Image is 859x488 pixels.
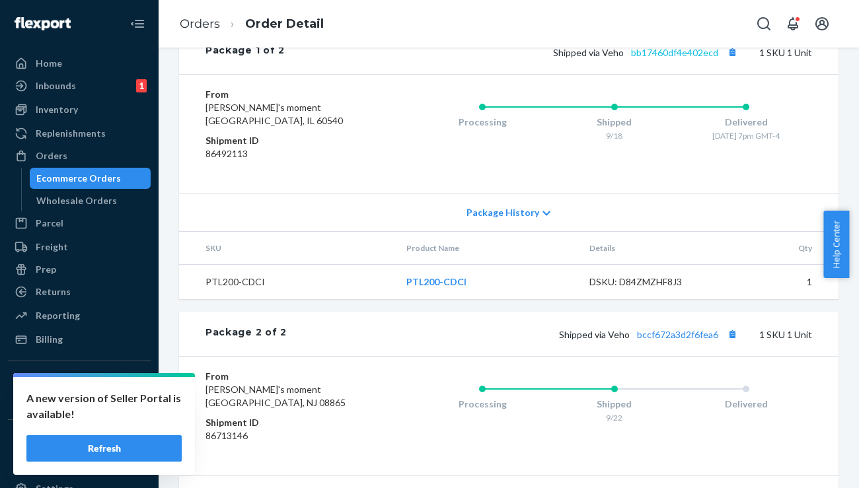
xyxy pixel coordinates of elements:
div: 9/22 [548,412,681,423]
dd: 86492113 [205,147,363,160]
div: Inbounds [36,79,76,92]
div: [DATE] 7pm GMT-4 [680,130,812,141]
a: Add Fast Tag [8,457,151,473]
a: Inventory [8,99,151,120]
div: 1 SKU 1 Unit [287,326,812,343]
th: Product Name [396,232,579,265]
button: Copy tracking number [724,326,741,343]
th: SKU [179,232,396,265]
td: PTL200-CDCI [179,265,396,300]
div: 1 [136,79,147,92]
a: Ecommerce Orders [30,168,151,189]
div: Package 1 of 2 [205,44,285,61]
button: Fast Tags [8,431,151,452]
div: Freight [36,240,68,254]
div: Shipped [548,116,681,129]
span: [PERSON_NAME]'s moment [GEOGRAPHIC_DATA], NJ 08865 [205,384,346,408]
div: Home [36,57,62,70]
ol: breadcrumbs [169,5,334,44]
img: Flexport logo [15,17,71,30]
span: Package History [467,206,539,219]
div: Delivered [680,116,812,129]
a: Wholesale Orders [30,190,151,211]
div: Returns [36,285,71,298]
span: [PERSON_NAME]'s moment [GEOGRAPHIC_DATA], IL 60540 [205,102,343,126]
div: Wholesale Orders [36,194,117,207]
div: Processing [416,398,548,411]
div: Inventory [36,103,78,116]
dd: 86713146 [205,429,363,442]
a: Freight [8,236,151,258]
div: 9/18 [548,130,681,141]
div: Processing [416,116,548,129]
a: bccf672a3d2f6fea6 [637,329,718,340]
td: 1 [724,265,839,300]
dt: From [205,370,363,383]
dt: Shipment ID [205,416,363,429]
a: Home [8,53,151,74]
a: Orders [180,17,220,31]
a: Replenishments [8,123,151,144]
button: Copy tracking number [724,44,741,61]
th: Qty [724,232,839,265]
div: DSKU: D84ZMZHF8J3 [589,275,714,289]
div: Replenishments [36,127,106,140]
button: Close Navigation [124,11,151,37]
div: Delivered [680,398,812,411]
a: Order Detail [245,17,324,31]
a: bb17460df4e402ecd [631,47,718,58]
div: 1 SKU 1 Unit [285,44,812,61]
div: Package 2 of 2 [205,326,287,343]
button: Help Center [823,211,849,278]
a: Orders [8,145,151,166]
button: Open Search Box [751,11,777,37]
span: Shipped via Veho [559,329,741,340]
a: Inbounds1 [8,75,151,96]
div: Billing [36,333,63,346]
dt: Shipment ID [205,134,363,147]
a: Prep [8,259,151,280]
button: Open notifications [780,11,806,37]
div: Shipped [548,398,681,411]
button: Integrations [8,372,151,393]
button: Refresh [26,435,182,462]
button: Open account menu [809,11,835,37]
div: Reporting [36,309,80,322]
dt: From [205,88,363,101]
div: Parcel [36,217,63,230]
span: Shipped via Veho [553,47,741,58]
div: Prep [36,263,56,276]
div: Orders [36,149,67,162]
a: Reporting [8,305,151,326]
div: Ecommerce Orders [36,172,121,185]
a: Parcel [8,213,151,234]
th: Details [579,232,724,265]
a: Billing [8,329,151,350]
a: Add Integration [8,398,151,414]
a: PTL200-CDCI [406,276,467,287]
p: A new version of Seller Portal is available! [26,390,182,422]
a: Returns [8,281,151,302]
